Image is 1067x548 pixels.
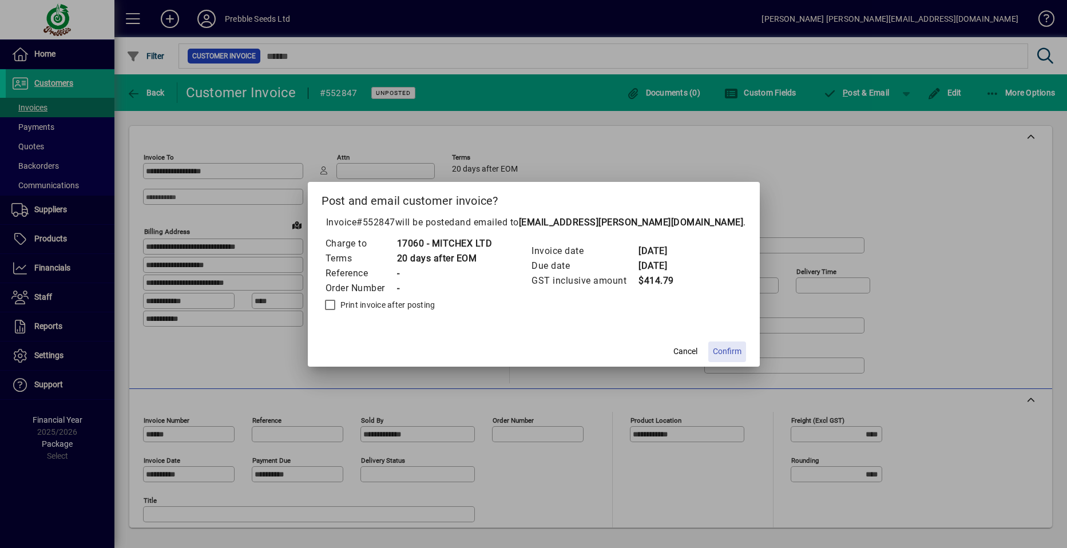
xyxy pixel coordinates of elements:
td: Due date [531,259,638,273]
h2: Post and email customer invoice? [308,182,760,215]
td: Order Number [325,281,396,296]
span: Cancel [673,346,697,358]
p: Invoice will be posted . [322,216,746,229]
span: and emailed to [455,217,744,228]
td: - [396,281,493,296]
td: $414.79 [638,273,684,288]
td: 20 days after EOM [396,251,493,266]
td: Reference [325,266,396,281]
span: Confirm [713,346,741,358]
button: Cancel [667,341,704,362]
td: GST inclusive amount [531,273,638,288]
label: Print invoice after posting [338,299,435,311]
td: Invoice date [531,244,638,259]
td: Terms [325,251,396,266]
td: - [396,266,493,281]
td: [DATE] [638,244,684,259]
button: Confirm [708,341,746,362]
td: Charge to [325,236,396,251]
b: [EMAIL_ADDRESS][PERSON_NAME][DOMAIN_NAME] [519,217,744,228]
span: #552847 [356,217,395,228]
td: [DATE] [638,259,684,273]
td: 17060 - MITCHEX LTD [396,236,493,251]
